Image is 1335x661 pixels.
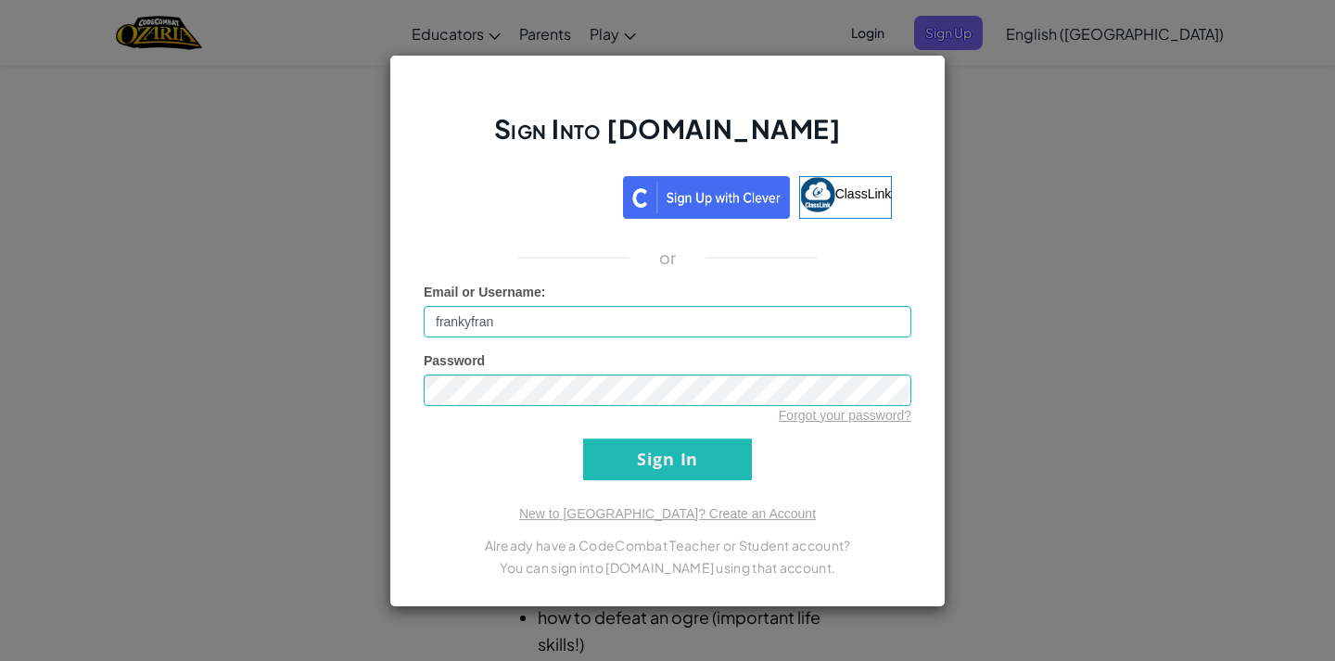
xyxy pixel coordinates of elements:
p: Already have a CodeCombat Teacher or Student account? [424,534,911,556]
span: ClassLink [835,185,892,200]
p: or [659,247,677,269]
label: : [424,283,546,301]
a: Forgot your password? [779,408,911,423]
a: New to [GEOGRAPHIC_DATA]? Create an Account [519,506,816,521]
iframe: Sign in with Google Button [434,174,623,215]
img: classlink-logo-small.png [800,177,835,212]
span: Password [424,353,485,368]
h2: Sign Into [DOMAIN_NAME] [424,111,911,165]
input: Sign In [583,439,752,480]
p: You can sign into [DOMAIN_NAME] using that account. [424,556,911,578]
span: Email or Username [424,285,541,299]
img: clever_sso_button@2x.png [623,176,790,219]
